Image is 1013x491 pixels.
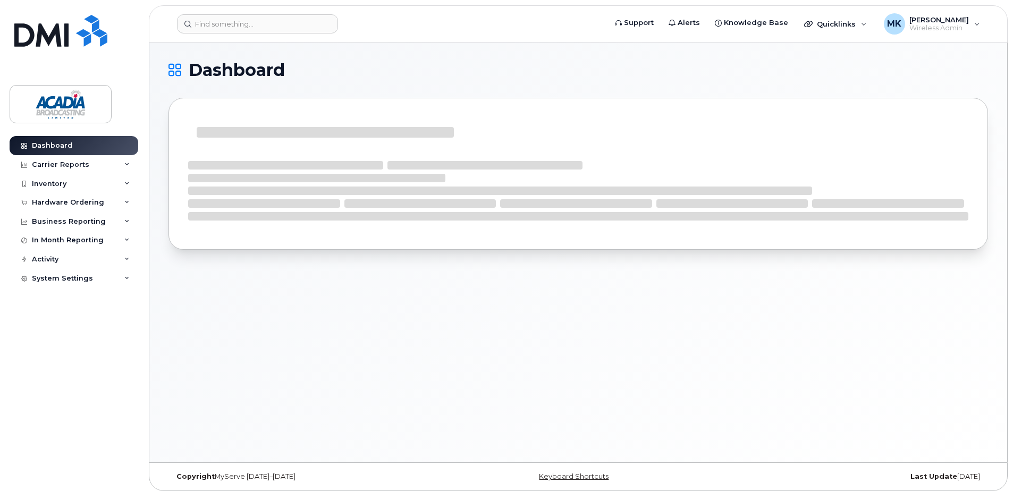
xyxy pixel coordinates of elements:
strong: Last Update [910,472,957,480]
div: MyServe [DATE]–[DATE] [168,472,442,481]
span: Dashboard [189,62,285,78]
div: [DATE] [715,472,988,481]
a: Keyboard Shortcuts [539,472,609,480]
strong: Copyright [176,472,215,480]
